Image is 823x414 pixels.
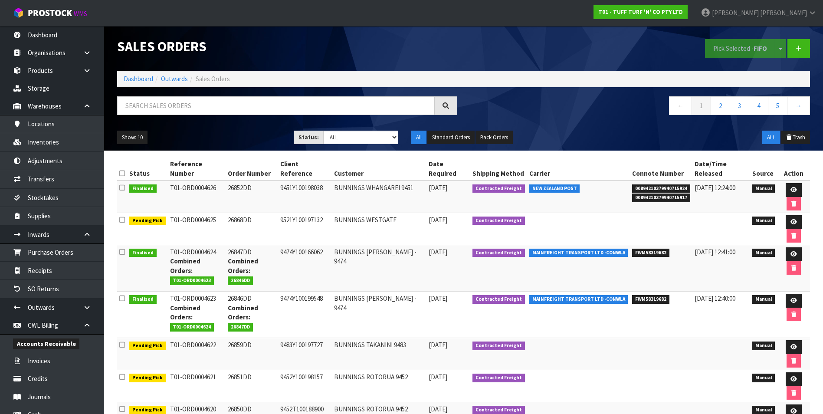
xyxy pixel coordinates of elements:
span: ProStock [28,7,72,19]
td: 9474Y100199548 [278,292,332,338]
button: Pick Selected -FIFO [705,39,775,58]
span: [DATE] [429,373,447,381]
td: T01-ORD0004623 [168,292,226,338]
span: Pending Pick [129,217,166,225]
span: NEW ZEALAND POST [529,184,580,193]
strong: T01 - TUFF TURF 'N' CO PTY LTD [598,8,683,16]
span: Contracted Freight [472,295,525,304]
span: [DATE] [429,248,447,256]
th: Action [777,157,810,181]
td: 26852DD [226,181,278,213]
span: Contracted Freight [472,249,525,257]
span: Finalised [129,184,157,193]
span: T01-ORD0004624 [170,323,214,332]
span: Contracted Freight [472,342,525,350]
strong: Combined Orders: [170,257,200,274]
th: Status [127,157,168,181]
th: Carrier [527,157,630,181]
nav: Page navigation [470,96,810,118]
th: Shipping Method [470,157,527,181]
span: Accounts Receivable [13,338,79,349]
td: 9451Y100198038 [278,181,332,213]
td: BUNNINGS [PERSON_NAME] - 9474 [332,245,427,292]
td: 26846DD [226,292,278,338]
td: BUNNINGS [PERSON_NAME] - 9474 [332,292,427,338]
a: Outwards [161,75,188,83]
span: 00894210379940715917 [632,194,690,202]
th: Reference Number [168,157,226,181]
span: Contracted Freight [472,374,525,382]
span: [DATE] 12:40:00 [695,294,735,302]
span: Pending Pick [129,342,166,350]
td: T01-ORD0004626 [168,181,226,213]
span: Finalised [129,249,157,257]
td: T01-ORD0004624 [168,245,226,292]
a: 2 [711,96,730,115]
th: Customer [332,157,427,181]
span: [DATE] 12:24:00 [695,184,735,192]
a: T01 - TUFF TURF 'N' CO PTY LTD [593,5,688,19]
button: All [411,131,426,145]
span: MAINFREIGHT TRANSPORT LTD -CONWLA [529,295,628,304]
span: Manual [752,342,775,350]
strong: Status: [298,134,319,141]
span: Contracted Freight [472,217,525,225]
th: Date Required [426,157,470,181]
span: 00894210379940715924 [632,184,690,193]
a: Dashboard [124,75,153,83]
td: 26859DD [226,338,278,370]
th: Date/Time Released [692,157,750,181]
td: 9474Y100166062 [278,245,332,292]
a: 4 [749,96,768,115]
strong: Combined Orders: [228,257,258,274]
span: Pending Pick [129,374,166,382]
th: Source [750,157,777,181]
th: Client Reference [278,157,332,181]
td: 9452Y100198157 [278,370,332,402]
td: T01-ORD0004621 [168,370,226,402]
span: [PERSON_NAME] [760,9,807,17]
a: ← [669,96,692,115]
td: BUNNINGS ROTORUA 9452 [332,370,427,402]
span: Contracted Freight [472,184,525,193]
td: 26851DD [226,370,278,402]
span: [DATE] [429,341,447,349]
span: Manual [752,295,775,304]
span: Manual [752,184,775,193]
span: 26846DD [228,276,253,285]
a: 3 [730,96,749,115]
button: Standard Orders [427,131,475,145]
span: FWM58319682 [632,295,669,304]
span: Manual [752,374,775,382]
span: [DATE] 12:41:00 [695,248,735,256]
img: cube-alt.png [13,7,24,18]
span: Manual [752,217,775,225]
span: [DATE] [429,216,447,224]
button: Back Orders [475,131,513,145]
span: T01-ORD0004623 [170,276,214,285]
th: Order Number [226,157,278,181]
a: 1 [692,96,711,115]
span: Sales Orders [196,75,230,83]
h1: Sales Orders [117,39,457,54]
span: Manual [752,249,775,257]
td: BUNNINGS WHANGAREI 9451 [332,181,427,213]
th: Connote Number [630,157,692,181]
span: [PERSON_NAME] [712,9,759,17]
button: ALL [762,131,780,145]
input: Search sales orders [117,96,435,115]
td: BUNNINGS TAKANINI 9483 [332,338,427,370]
strong: Combined Orders: [228,304,258,321]
strong: FIFO [754,44,767,53]
td: T01-ORD0004625 [168,213,226,245]
span: MAINFREIGHT TRANSPORT LTD -CONWLA [529,249,628,257]
td: T01-ORD0004622 [168,338,226,370]
button: Trash [781,131,810,145]
td: 26868DD [226,213,278,245]
span: [DATE] [429,294,447,302]
button: Show: 10 [117,131,148,145]
td: 9483Y100197727 [278,338,332,370]
td: BUNNINGS WESTGATE [332,213,427,245]
td: 26847DD [226,245,278,292]
small: WMS [74,10,87,18]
